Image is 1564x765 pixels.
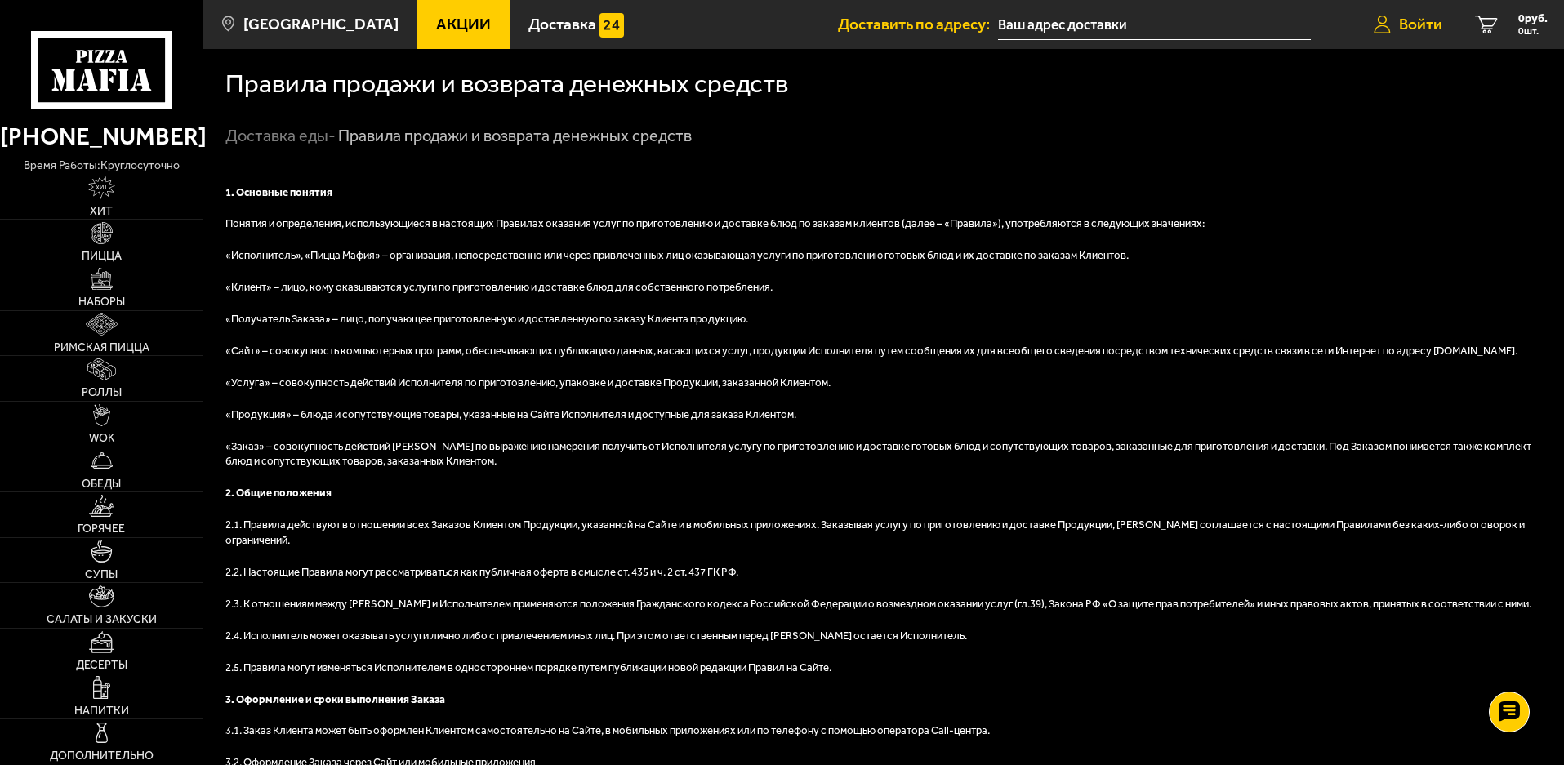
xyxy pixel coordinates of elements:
[225,439,1542,470] p: «Заказ» – совокупность действий [PERSON_NAME] по выражению намерения получить от Исполнителя услу...
[50,750,154,762] span: Дополнительно
[225,565,1542,580] p: 2.2. Настоящие Правила могут рассматриваться как публичная оферта в смысле ст. 435 и ч. 2 ст. 437...
[225,629,1542,644] p: 2.4. Исполнитель может оказывать услуги лично либо с привлечением иных лиц. При этом ответственны...
[1399,16,1442,32] span: Войти
[225,518,1542,549] p: 2.1. Правила действуют в отношении всех Заказов Клиентом Продукции, указанной на Сайте и в мобиль...
[838,16,998,32] span: Доставить по адресу:
[82,478,121,490] span: Обеды
[225,186,332,198] b: 1. Основные понятия
[225,407,1542,423] p: «Продукция» – блюда и сопутствующие товары, указанные на Сайте Исполнителя и доступные для заказа...
[436,16,491,32] span: Акции
[82,251,122,262] span: Пицца
[225,216,1542,232] p: Понятия и определения, использующиеся в настоящих Правилах оказания услуг по приготовлению и дост...
[85,569,118,580] span: Супы
[225,344,1542,359] p: «Сайт» – совокупность компьютерных программ, обеспечивающих публикацию данных, касающихся услуг, ...
[74,705,129,717] span: Напитки
[225,312,1542,327] p: «Получатель Заказа» – лицо, получающее приготовленную и доставленную по заказу Клиента продукцию.
[528,16,596,32] span: Доставка
[78,523,125,535] span: Горячее
[243,16,399,32] span: [GEOGRAPHIC_DATA]
[1518,26,1548,36] span: 0 шт.
[338,126,692,147] div: Правила продажи и возврата денежных средств
[998,10,1311,40] input: Ваш адрес доставки
[82,387,122,398] span: Роллы
[225,126,336,145] a: Доставка еды-
[225,487,332,499] b: 2. Общие положения
[90,206,113,217] span: Хит
[225,693,445,705] b: 3. Оформление и сроки выполнения Заказа
[54,342,149,354] span: Римская пицца
[225,248,1542,264] p: «Исполнитель», «Пицца Мафия» – организация, непосредственно или через привлеченных лиц оказывающа...
[89,433,114,444] span: WOK
[76,660,127,671] span: Десерты
[225,723,1542,739] p: 3.1. Заказ Клиента может быть оформлен Клиентом самостоятельно на Сайте, в мобильных приложениях ...
[599,13,624,38] img: 15daf4d41897b9f0e9f617042186c801.svg
[225,660,1542,676] p: 2.5. Правила могут изменяться Исполнителем в одностороннем порядке путем публикации новой редакци...
[225,376,1542,391] p: «Услуга» – совокупность действий Исполнителя по приготовлению, упаковке и доставке Продукции, зак...
[225,71,788,97] h1: Правила продажи и возврата денежных средств
[1518,13,1548,24] span: 0 руб.
[225,280,1542,296] p: «Клиент» – лицо, кому оказываются услуги по приготовлению и доставке блюд для собственного потреб...
[47,614,157,625] span: Салаты и закуски
[225,597,1542,612] p: 2.3. К отношениям между [PERSON_NAME] и Исполнителем применяются положения Гражданского кодекса Р...
[78,296,125,308] span: Наборы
